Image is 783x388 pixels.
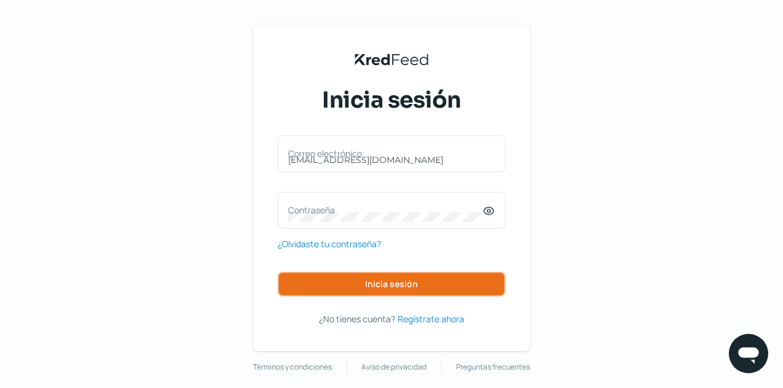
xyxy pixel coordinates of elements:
[278,272,505,296] button: Inicia sesión
[365,280,418,288] span: Inicia sesión
[278,236,381,251] a: ¿Olvidaste tu contraseña?
[288,148,483,159] label: Correo electrónico
[322,85,461,116] span: Inicia sesión
[736,341,761,366] img: chatIcon
[253,360,332,374] a: Términos y condiciones
[456,360,530,374] a: Preguntas frecuentes
[319,313,395,325] span: ¿No tienes cuenta?
[398,311,464,327] a: Regístrate ahora
[288,204,483,216] label: Contraseña
[361,360,427,374] a: Aviso de privacidad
